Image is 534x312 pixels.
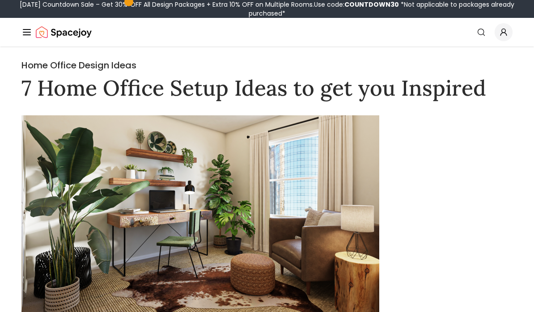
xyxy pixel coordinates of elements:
nav: Global [21,18,513,46]
h1: 7 Home Office Setup Ideas to get you Inspired [21,75,513,101]
img: Spacejoy Logo [36,23,92,41]
a: Spacejoy [36,23,92,41]
h2: Home Office Design Ideas [21,59,513,72]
